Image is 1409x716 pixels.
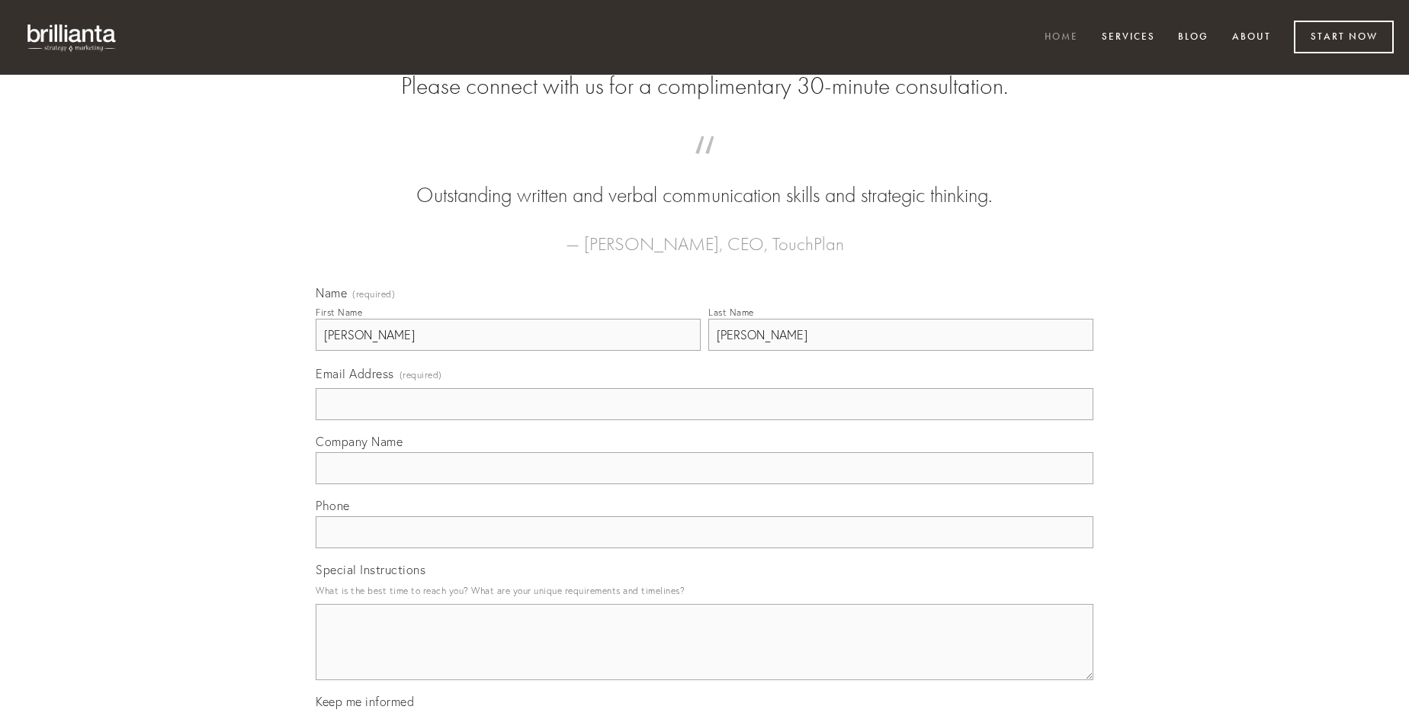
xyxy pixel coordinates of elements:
[316,366,394,381] span: Email Address
[1092,25,1165,50] a: Services
[400,364,442,385] span: (required)
[340,151,1069,181] span: “
[1294,21,1394,53] a: Start Now
[316,285,347,300] span: Name
[316,562,425,577] span: Special Instructions
[316,434,403,449] span: Company Name
[316,307,362,318] div: First Name
[316,580,1093,601] p: What is the best time to reach you? What are your unique requirements and timelines?
[340,210,1069,259] figcaption: — [PERSON_NAME], CEO, TouchPlan
[352,290,395,299] span: (required)
[316,498,350,513] span: Phone
[316,72,1093,101] h2: Please connect with us for a complimentary 30-minute consultation.
[340,151,1069,210] blockquote: Outstanding written and verbal communication skills and strategic thinking.
[1035,25,1088,50] a: Home
[15,15,130,59] img: brillianta - research, strategy, marketing
[1222,25,1281,50] a: About
[1168,25,1218,50] a: Blog
[708,307,754,318] div: Last Name
[316,694,414,709] span: Keep me informed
